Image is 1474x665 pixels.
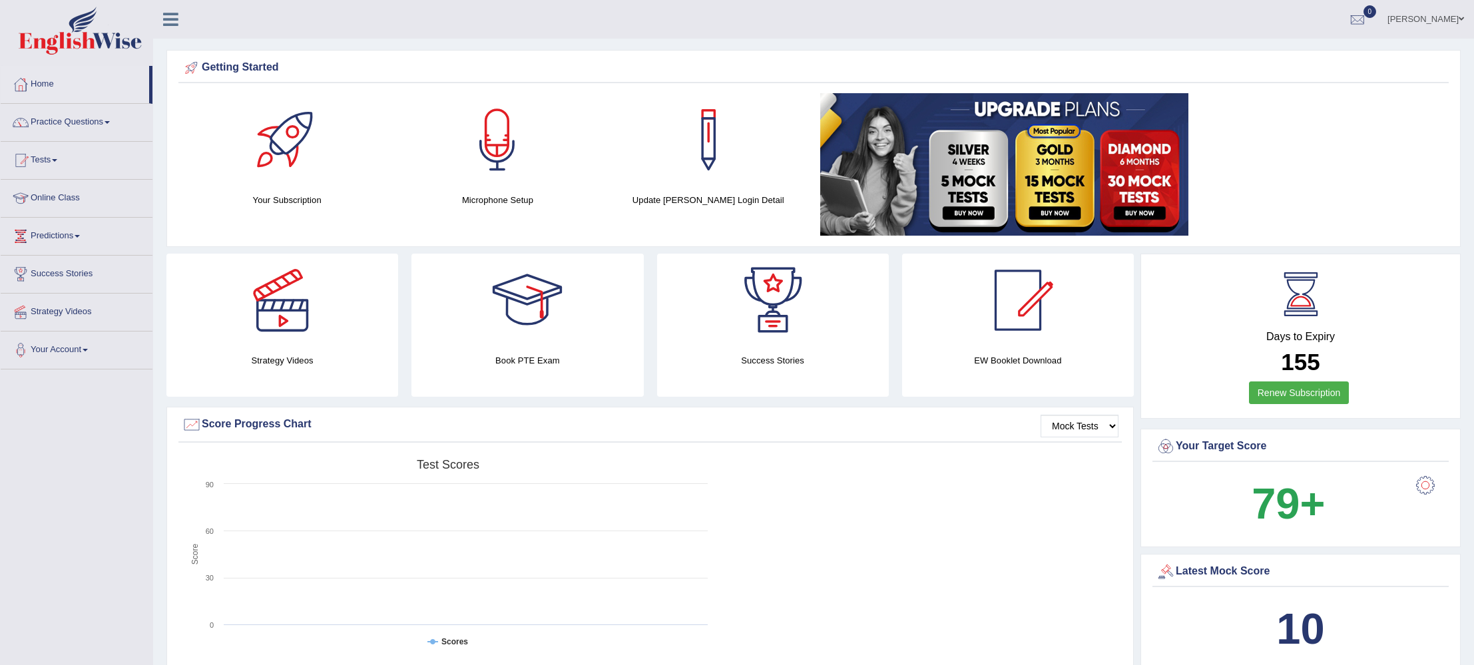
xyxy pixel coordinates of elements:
text: 90 [206,481,214,489]
div: Latest Mock Score [1156,562,1445,582]
img: small5.jpg [820,93,1188,236]
div: Your Target Score [1156,437,1445,457]
div: Score Progress Chart [182,415,1118,435]
h4: Book PTE Exam [411,353,643,367]
tspan: Score [190,544,200,565]
a: Success Stories [1,256,152,289]
a: Renew Subscription [1249,381,1350,404]
b: 10 [1276,604,1324,653]
a: Strategy Videos [1,294,152,327]
a: Your Account [1,332,152,365]
text: 30 [206,574,214,582]
a: Practice Questions [1,104,152,137]
a: Tests [1,142,152,175]
h4: Microphone Setup [399,193,596,207]
text: 0 [210,621,214,629]
tspan: Test scores [417,458,479,471]
b: 79+ [1252,479,1325,528]
h4: Update [PERSON_NAME] Login Detail [610,193,807,207]
a: Home [1,66,149,99]
h4: Days to Expiry [1156,331,1445,343]
text: 60 [206,527,214,535]
h4: Your Subscription [188,193,385,207]
h4: Strategy Videos [166,353,398,367]
b: 155 [1281,349,1320,375]
span: 0 [1363,5,1377,18]
h4: EW Booklet Download [902,353,1134,367]
h4: Success Stories [657,353,889,367]
tspan: Scores [441,637,468,646]
div: Getting Started [182,58,1445,78]
a: Predictions [1,218,152,251]
a: Online Class [1,180,152,213]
